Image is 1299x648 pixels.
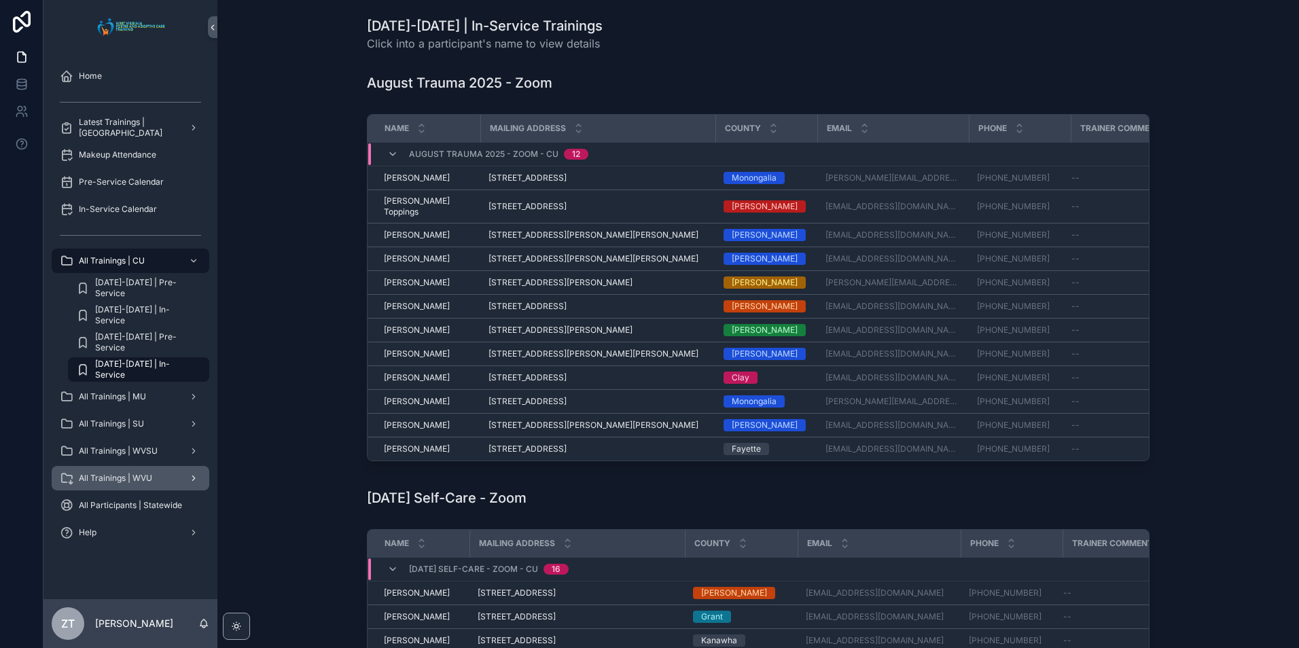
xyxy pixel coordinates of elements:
[478,611,556,622] span: [STREET_ADDRESS]
[52,466,209,490] a: All Trainings | WVU
[79,500,182,511] span: All Participants | Statewide
[969,588,1054,598] a: [PHONE_NUMBER]
[694,538,730,549] span: County
[409,564,538,575] span: [DATE] Self-Care - Zoom - CU
[1071,301,1175,312] a: --
[367,35,603,52] span: Click into a participant's name to view details
[68,357,209,382] a: [DATE]-[DATE] | In-Service
[977,420,1050,431] a: [PHONE_NUMBER]
[488,230,698,240] span: [STREET_ADDRESS][PERSON_NAME][PERSON_NAME]
[732,324,798,336] div: [PERSON_NAME]
[825,420,961,431] a: [EMAIL_ADDRESS][DOMAIN_NAME]
[724,419,809,431] a: [PERSON_NAME]
[724,276,809,289] a: [PERSON_NAME]
[806,635,953,646] a: [EMAIL_ADDRESS][DOMAIN_NAME]
[384,253,472,264] a: [PERSON_NAME]
[977,173,1063,183] a: [PHONE_NUMBER]
[384,396,472,407] a: [PERSON_NAME]
[1071,396,1175,407] a: --
[977,396,1050,407] a: [PHONE_NUMBER]
[806,588,953,598] a: [EMAIL_ADDRESS][DOMAIN_NAME]
[806,611,953,622] a: [EMAIL_ADDRESS][DOMAIN_NAME]
[825,325,961,336] a: [EMAIL_ADDRESS][DOMAIN_NAME]
[1071,277,1175,288] a: --
[384,588,461,598] a: [PERSON_NAME]
[977,230,1063,240] a: [PHONE_NUMBER]
[479,538,555,549] span: Mailing Address
[572,149,580,160] div: 12
[384,396,450,407] span: [PERSON_NAME]
[732,372,749,384] div: Clay
[488,325,633,336] span: [STREET_ADDRESS][PERSON_NAME]
[1071,372,1080,383] span: --
[977,396,1063,407] a: [PHONE_NUMBER]
[1072,538,1158,549] span: Trainer Comments
[825,230,961,240] a: [EMAIL_ADDRESS][DOMAIN_NAME]
[825,396,961,407] a: [PERSON_NAME][EMAIL_ADDRESS][PERSON_NAME][DOMAIN_NAME]
[977,420,1063,431] a: [PHONE_NUMBER]
[977,372,1063,383] a: [PHONE_NUMBER]
[825,201,961,212] a: [EMAIL_ADDRESS][DOMAIN_NAME]
[52,384,209,409] a: All Trainings | MU
[68,330,209,355] a: [DATE]-[DATE] | Pre-Service
[68,303,209,327] a: [DATE]-[DATE] | In-Service
[488,173,567,183] span: [STREET_ADDRESS]
[1071,201,1175,212] a: --
[488,277,707,288] a: [STREET_ADDRESS][PERSON_NAME]
[825,173,961,183] a: [PERSON_NAME][EMAIL_ADDRESS][PERSON_NAME][DOMAIN_NAME]
[701,634,737,647] div: Kanawha
[367,73,552,92] h1: August Trauma 2025 - Zoom
[488,396,707,407] a: [STREET_ADDRESS]
[969,588,1042,598] a: [PHONE_NUMBER]
[79,117,178,139] span: Latest Trainings | [GEOGRAPHIC_DATA]
[79,149,156,160] span: Makeup Attendance
[701,587,767,599] div: [PERSON_NAME]
[724,348,809,360] a: [PERSON_NAME]
[488,420,707,431] a: [STREET_ADDRESS][PERSON_NAME][PERSON_NAME]
[94,16,168,38] img: App logo
[79,177,164,187] span: Pre-Service Calendar
[490,123,566,134] span: Mailing Address
[52,439,209,463] a: All Trainings | WVSU
[977,201,1063,212] a: [PHONE_NUMBER]
[68,276,209,300] a: [DATE]-[DATE] | Pre-Service
[384,635,450,646] span: [PERSON_NAME]
[384,301,450,312] span: [PERSON_NAME]
[488,444,567,454] span: [STREET_ADDRESS]
[724,324,809,336] a: [PERSON_NAME]
[384,325,450,336] span: [PERSON_NAME]
[1071,444,1080,454] span: --
[977,372,1050,383] a: [PHONE_NUMBER]
[1071,277,1080,288] span: --
[725,123,761,134] span: County
[977,253,1063,264] a: [PHONE_NUMBER]
[1071,444,1175,454] a: --
[95,304,196,326] span: [DATE]-[DATE] | In-Service
[1071,253,1175,264] a: --
[977,277,1050,288] a: [PHONE_NUMBER]
[1063,635,1071,646] span: --
[95,277,196,299] span: [DATE]-[DATE] | Pre-Service
[1071,301,1080,312] span: --
[724,443,809,455] a: Fayette
[977,253,1050,264] a: [PHONE_NUMBER]
[977,301,1050,312] a: [PHONE_NUMBER]
[384,444,450,454] span: [PERSON_NAME]
[79,71,102,82] span: Home
[384,611,450,622] span: [PERSON_NAME]
[724,200,809,213] a: [PERSON_NAME]
[807,538,832,549] span: Email
[693,611,789,623] a: Grant
[488,325,707,336] a: [STREET_ADDRESS][PERSON_NAME]
[732,395,777,408] div: Monongalia
[977,325,1050,336] a: [PHONE_NUMBER]
[478,611,677,622] a: [STREET_ADDRESS]
[384,372,472,383] a: [PERSON_NAME]
[409,149,558,160] span: August Trauma 2025 - Zoom - CU
[825,372,961,383] a: [EMAIL_ADDRESS][DOMAIN_NAME]
[384,588,450,598] span: [PERSON_NAME]
[978,123,1007,134] span: Phone
[977,348,1050,359] a: [PHONE_NUMBER]
[367,488,527,507] h1: [DATE] Self-Care - Zoom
